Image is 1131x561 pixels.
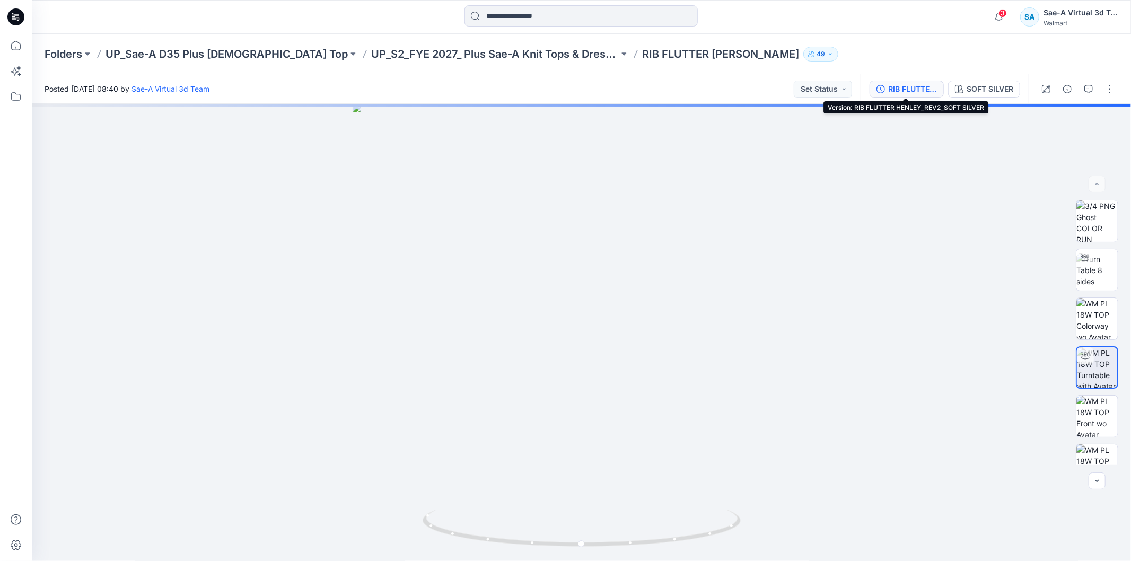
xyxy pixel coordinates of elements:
[1077,347,1117,388] img: WM PL 18W TOP Turntable with Avatar
[106,47,348,62] a: UP_Sae-A D35 Plus [DEMOGRAPHIC_DATA] Top
[888,83,937,95] div: RIB FLUTTER HENLEY_REV2_SOFT SILVER
[1076,200,1118,242] img: 3/4 PNG Ghost COLOR RUN
[1076,444,1118,486] img: WM PL 18W TOP Back wo Avatar
[1044,19,1118,27] div: Walmart
[967,83,1013,95] div: SOFT SILVER
[1076,298,1118,339] img: WM PL 18W TOP Colorway wo Avatar
[1020,7,1039,27] div: SA
[803,47,838,62] button: 49
[371,47,619,62] a: UP_S2_FYE 2027_ Plus Sae-A Knit Tops & Dresses
[642,47,799,62] p: RIB FLUTTER [PERSON_NAME]
[45,83,209,94] span: Posted [DATE] 08:40 by
[1076,253,1118,287] img: Turn Table 8 sides
[948,81,1020,98] button: SOFT SILVER
[1076,396,1118,437] img: WM PL 18W TOP Front wo Avatar
[870,81,944,98] button: RIB FLUTTER HENLEY_REV2_SOFT SILVER
[817,48,825,60] p: 49
[131,84,209,93] a: Sae-A Virtual 3d Team
[1044,6,1118,19] div: Sae-A Virtual 3d Team
[998,9,1007,17] span: 3
[1059,81,1076,98] button: Details
[45,47,82,62] a: Folders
